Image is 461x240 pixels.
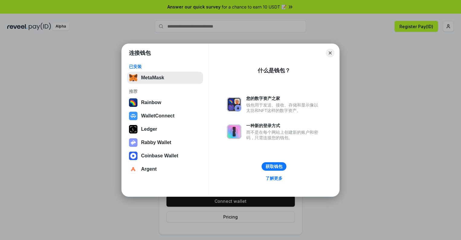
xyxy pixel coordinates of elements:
button: Argent [127,163,203,175]
div: 了解更多 [266,176,282,181]
button: Close [326,49,334,57]
div: 而不是在每个网站上创建新的账户和密码，只需连接您的钱包。 [246,130,321,140]
button: WalletConnect [127,110,203,122]
button: 获取钱包 [262,162,286,171]
div: 什么是钱包？ [258,67,290,74]
button: MetaMask [127,72,203,84]
div: Ledger [141,127,157,132]
img: svg+xml,%3Csvg%20width%3D%22120%22%20height%3D%22120%22%20viewBox%3D%220%200%20120%20120%22%20fil... [129,98,137,107]
div: WalletConnect [141,113,175,119]
img: svg+xml,%3Csvg%20xmlns%3D%22http%3A%2F%2Fwww.w3.org%2F2000%2Fsvg%22%20width%3D%2228%22%20height%3... [129,125,137,133]
div: Argent [141,166,157,172]
div: 钱包用于发送、接收、存储和显示像以太坊和NFT这样的数字资产。 [246,102,321,113]
div: MetaMask [141,75,164,81]
div: 一种新的登录方式 [246,123,321,128]
div: Rabby Wallet [141,140,171,145]
div: 您的数字资产之家 [246,96,321,101]
h1: 连接钱包 [129,49,151,57]
div: 已安装 [129,64,201,69]
img: svg+xml,%3Csvg%20xmlns%3D%22http%3A%2F%2Fwww.w3.org%2F2000%2Fsvg%22%20fill%3D%22none%22%20viewBox... [227,97,241,112]
img: svg+xml,%3Csvg%20width%3D%2228%22%20height%3D%2228%22%20viewBox%3D%220%200%2028%2028%22%20fill%3D... [129,112,137,120]
img: svg+xml,%3Csvg%20width%3D%2228%22%20height%3D%2228%22%20viewBox%3D%220%200%2028%2028%22%20fill%3D... [129,152,137,160]
div: Coinbase Wallet [141,153,178,159]
img: svg+xml,%3Csvg%20fill%3D%22none%22%20height%3D%2233%22%20viewBox%3D%220%200%2035%2033%22%20width%... [129,74,137,82]
div: Rainbow [141,100,161,105]
div: 获取钱包 [266,164,282,169]
img: svg+xml,%3Csvg%20xmlns%3D%22http%3A%2F%2Fwww.w3.org%2F2000%2Fsvg%22%20fill%3D%22none%22%20viewBox... [129,138,137,147]
button: Rabby Wallet [127,136,203,149]
button: Ledger [127,123,203,135]
button: Coinbase Wallet [127,150,203,162]
img: svg+xml,%3Csvg%20width%3D%2228%22%20height%3D%2228%22%20viewBox%3D%220%200%2028%2028%22%20fill%3D... [129,165,137,173]
img: svg+xml,%3Csvg%20xmlns%3D%22http%3A%2F%2Fwww.w3.org%2F2000%2Fsvg%22%20fill%3D%22none%22%20viewBox... [227,124,241,139]
div: 推荐 [129,89,201,94]
a: 了解更多 [262,174,286,182]
button: Rainbow [127,97,203,109]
